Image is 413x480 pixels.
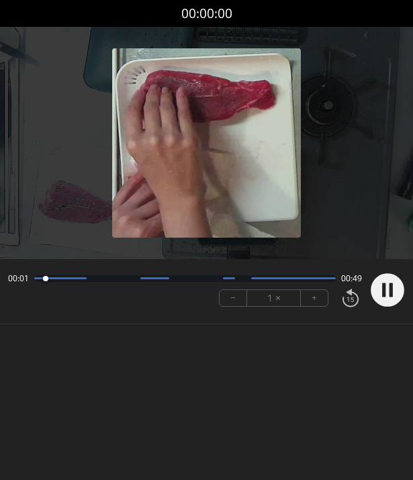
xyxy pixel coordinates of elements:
[220,290,247,306] button: −
[8,273,29,284] span: 00:01
[112,48,302,238] img: Poster Image
[341,273,362,284] span: 00:49
[247,290,301,306] div: 1 ×
[181,4,232,23] a: 00:00:00
[301,290,328,306] button: +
